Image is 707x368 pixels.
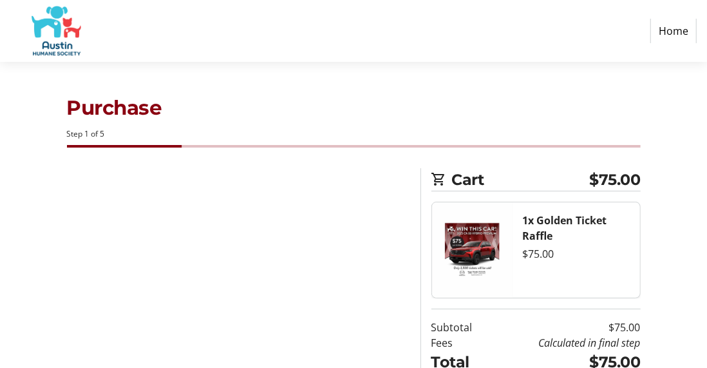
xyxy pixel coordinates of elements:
img: Austin Humane Society's Logo [10,5,102,57]
span: Cart [452,168,590,191]
a: Home [650,19,697,43]
td: Fees [431,335,492,351]
span: $75.00 [590,168,641,191]
td: Calculated in final step [491,335,640,351]
img: Golden Ticket Raffle [432,202,513,298]
div: $75.00 [523,246,630,262]
td: Subtotal [431,320,492,335]
h1: Purchase [67,93,641,123]
strong: 1x Golden Ticket Raffle [523,213,607,243]
td: $75.00 [491,320,640,335]
div: Step 1 of 5 [67,128,641,140]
